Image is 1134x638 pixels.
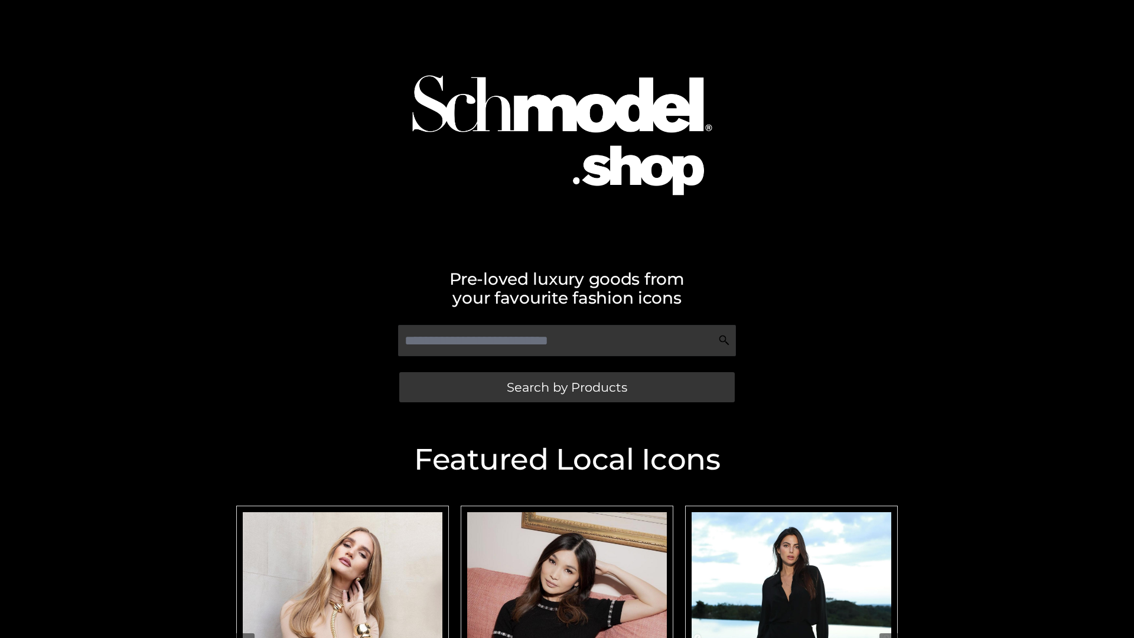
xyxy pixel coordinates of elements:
span: Search by Products [507,381,627,393]
img: Search Icon [718,334,730,346]
h2: Featured Local Icons​ [230,445,904,474]
h2: Pre-loved luxury goods from your favourite fashion icons [230,269,904,307]
a: Search by Products [399,372,735,402]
